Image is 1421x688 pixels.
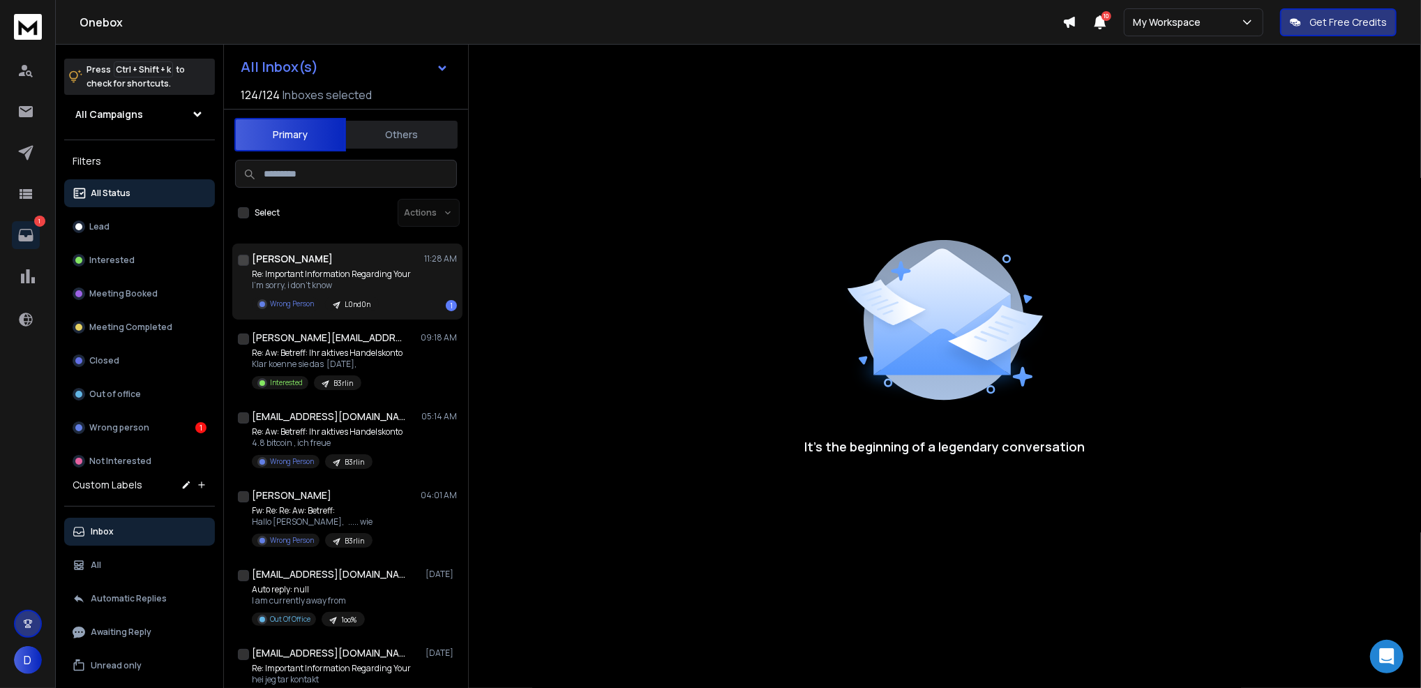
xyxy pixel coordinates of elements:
[1102,11,1111,21] span: 10
[252,410,405,424] h1: [EMAIL_ADDRESS][DOMAIN_NAME]
[252,331,405,345] h1: [PERSON_NAME][EMAIL_ADDRESS][DOMAIN_NAME]
[333,378,353,389] p: B3rlin
[89,322,172,333] p: Meeting Completed
[255,207,280,218] label: Select
[252,426,403,438] p: Re: Aw: Betreff: Ihr aktives Handelskonto
[91,526,114,537] p: Inbox
[89,288,158,299] p: Meeting Booked
[89,456,151,467] p: Not Interested
[252,269,411,280] p: Re: Important Information Regarding Your
[64,447,215,475] button: Not Interested
[64,347,215,375] button: Closed
[75,107,143,121] h1: All Campaigns
[91,660,142,671] p: Unread only
[80,14,1062,31] h1: Onebox
[64,280,215,308] button: Meeting Booked
[252,359,403,370] p: Klar koenne sie das [DATE],
[805,437,1085,456] p: It’s the beginning of a legendary conversation
[64,380,215,408] button: Out of office
[14,14,42,40] img: logo
[91,188,130,199] p: All Status
[421,490,457,501] p: 04:01 AM
[270,535,314,546] p: Wrong Person
[345,536,364,546] p: B3rlin
[1309,15,1387,29] p: Get Free Credits
[89,389,141,400] p: Out of office
[64,179,215,207] button: All Status
[421,411,457,422] p: 05:14 AM
[252,438,403,449] p: 4.8 bitcoin , ich freue
[252,280,411,291] p: I’m sorry, i don’t know
[195,422,206,433] div: 1
[91,627,151,638] p: Awaiting Reply
[252,663,411,674] p: Re: Important Information Regarding Your
[64,313,215,341] button: Meeting Completed
[270,614,310,625] p: Out Of Office
[241,60,318,74] h1: All Inbox(s)
[252,347,403,359] p: Re: Aw: Betreff: Ihr aktives Handelskonto
[252,646,405,660] h1: [EMAIL_ADDRESS][DOMAIN_NAME]
[252,488,331,502] h1: [PERSON_NAME]
[252,516,373,528] p: Hallo [PERSON_NAME], ..... wie
[252,567,405,581] h1: [EMAIL_ADDRESS][DOMAIN_NAME]
[234,118,346,151] button: Primary
[64,551,215,579] button: All
[64,151,215,171] h3: Filters
[283,87,372,103] h3: Inboxes selected
[270,456,314,467] p: Wrong Person
[91,593,167,604] p: Automatic Replies
[252,505,373,516] p: Fw: Re: Re: Aw: Betreff:
[89,422,149,433] p: Wrong person
[64,213,215,241] button: Lead
[1133,15,1206,29] p: My Workspace
[252,584,365,595] p: Auto reply: null
[346,119,458,150] button: Others
[252,595,365,606] p: I am currently away from
[114,61,173,77] span: Ctrl + Shift + k
[34,216,45,227] p: 1
[87,63,185,91] p: Press to check for shortcuts.
[241,87,280,103] span: 124 / 124
[230,53,460,81] button: All Inbox(s)
[426,648,457,659] p: [DATE]
[14,646,42,674] button: D
[270,377,303,388] p: Interested
[73,478,142,492] h3: Custom Labels
[89,255,135,266] p: Interested
[1370,640,1404,673] div: Open Intercom Messenger
[64,414,215,442] button: Wrong person1
[424,253,457,264] p: 11:28 AM
[421,332,457,343] p: 09:18 AM
[341,615,356,625] p: 1oo%
[64,100,215,128] button: All Campaigns
[64,246,215,274] button: Interested
[446,300,457,311] div: 1
[12,221,40,249] a: 1
[64,518,215,546] button: Inbox
[345,299,370,310] p: L0nd0n
[252,252,333,266] h1: [PERSON_NAME]
[64,618,215,646] button: Awaiting Reply
[270,299,314,309] p: Wrong Person
[89,221,110,232] p: Lead
[89,355,119,366] p: Closed
[91,560,101,571] p: All
[252,674,411,685] p: hei jeg tar kontakt
[1280,8,1397,36] button: Get Free Credits
[64,585,215,613] button: Automatic Replies
[64,652,215,680] button: Unread only
[345,457,364,468] p: B3rlin
[426,569,457,580] p: [DATE]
